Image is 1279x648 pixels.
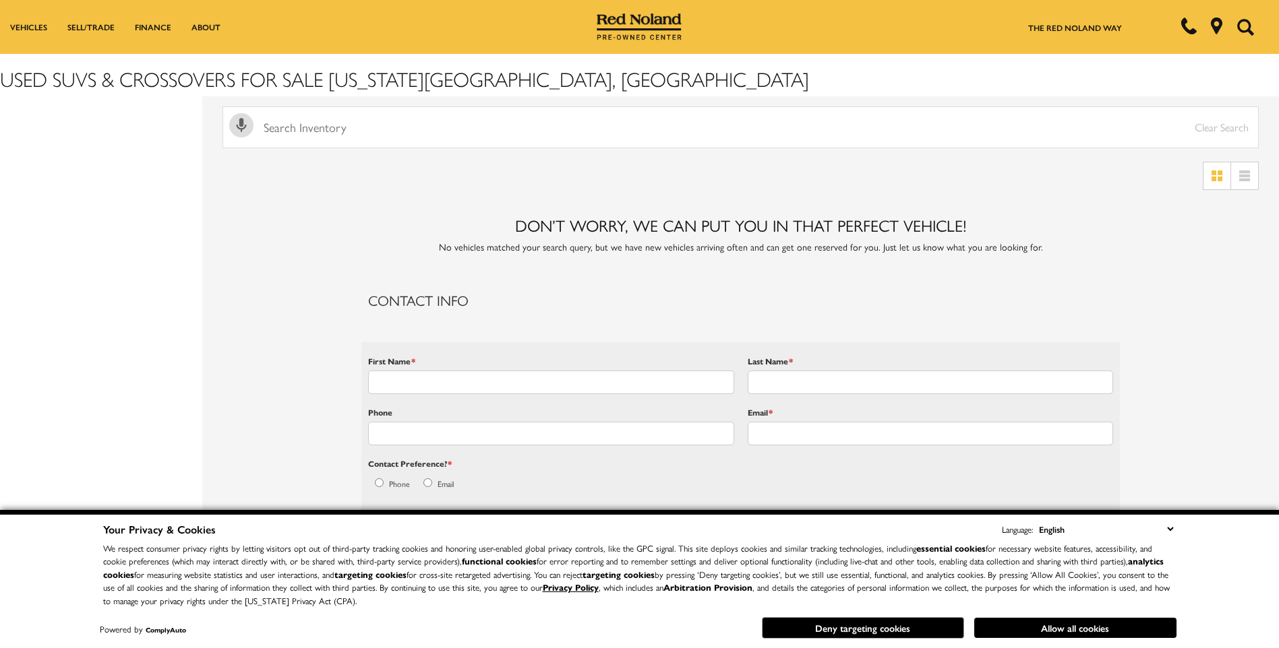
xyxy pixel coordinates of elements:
span: Your Privacy & Cookies [103,521,216,537]
h2: Don’t worry, we can put you in that perfect vehicle! [361,217,1120,233]
p: No vehicles matched your search query, but we have new vehicles arriving often and can get one re... [361,240,1120,253]
strong: targeting cookies [583,568,655,581]
svg: Click to toggle on voice search [229,113,254,137]
div: Powered by [100,625,186,634]
button: Allow all cookies [974,618,1177,638]
strong: analytics cookies [103,554,1164,581]
a: The Red Noland Way [1028,22,1122,34]
strong: Arbitration Provision [663,581,752,593]
a: ComplyAuto [146,625,186,635]
a: Privacy Policy [543,581,599,593]
select: Language Select [1036,521,1177,537]
strong: targeting cookies [334,568,407,581]
label: Phone [389,478,410,490]
p: We respect consumer privacy rights by letting visitors opt out of third-party tracking cookies an... [103,542,1177,608]
label: Phone [368,406,392,418]
label: Email [438,478,454,490]
strong: functional cookies [462,554,537,567]
div: Language: [1002,525,1033,533]
img: Red Noland Pre-Owned [597,13,682,40]
label: Email [748,406,773,418]
button: Deny targeting cookies [762,617,964,639]
label: Last Name [748,355,793,367]
label: Contact Preference? [368,457,452,469]
strong: essential cookies [916,542,986,554]
h2: Contact Info [368,293,1113,307]
button: Open the search field [1232,1,1259,53]
input: Search Inventory [222,106,1259,148]
label: First Name [368,355,415,367]
a: Red Noland Pre-Owned [597,18,682,32]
